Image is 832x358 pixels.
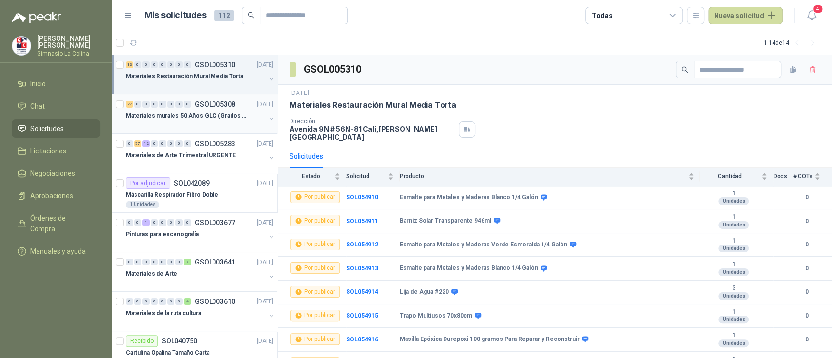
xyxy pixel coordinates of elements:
div: 0 [134,61,141,68]
div: Por publicar [290,310,340,321]
th: Estado [278,168,346,186]
p: Dirección [290,118,455,125]
p: Materiales de Arte [126,269,177,279]
div: 27 [126,101,133,108]
b: 0 [793,287,820,297]
b: Lija de Agua #220 [400,288,449,296]
span: Solicitudes [30,123,64,134]
th: Cantidad [700,168,773,186]
div: 1 [142,219,150,226]
b: 0 [793,217,820,226]
h3: GSOL005310 [304,62,363,77]
div: 0 [167,61,174,68]
img: Logo peakr [12,12,61,23]
p: GSOL005308 [195,101,235,108]
p: [DATE] [257,337,273,346]
b: SOL054915 [346,312,378,319]
b: 0 [793,240,820,249]
span: # COTs [793,173,813,180]
p: Materiales Restauración Mural Media Torta [290,100,456,110]
div: 0 [151,219,158,226]
a: SOL054914 [346,288,378,295]
p: Pinturas para escenografía [126,230,199,239]
a: 0 0 1 0 0 0 0 0 GSOL003677[DATE] Pinturas para escenografía [126,217,275,248]
b: 1 [700,237,767,245]
b: 1 [700,261,767,268]
div: 0 [159,61,166,68]
div: Unidades [718,221,749,229]
p: [DATE] [257,60,273,70]
b: Esmalte para Metales y Maderas Blanco 1/4 Galón [400,264,538,272]
a: 0 0 0 0 0 0 0 7 GSOL003641[DATE] Materiales de Arte [126,256,275,287]
div: 0 [175,219,183,226]
div: 0 [134,101,141,108]
div: 0 [175,298,183,305]
div: 0 [151,140,158,147]
div: 0 [134,298,141,305]
div: 0 [159,259,166,265]
div: Unidades [718,268,749,276]
a: SOL054912 [346,241,378,248]
b: Esmalte para Metales y Maderas Verde Esmeralda 1/4 Galón [400,241,567,249]
div: 0 [167,259,174,265]
p: [DATE] [290,89,309,98]
th: Producto [400,168,700,186]
p: [DATE] [257,218,273,227]
th: Solicitud [346,168,400,186]
div: 0 [151,259,158,265]
div: 0 [151,61,158,68]
b: 3 [700,284,767,292]
b: SOL054916 [346,336,378,343]
div: 0 [159,298,166,305]
th: Docs [773,168,793,186]
div: Por publicar [290,191,340,203]
p: Materiales murales 50 Años GLC (Grados 10 y 11) [126,112,247,121]
p: [DATE] [257,139,273,149]
div: 1 - 14 de 14 [764,35,820,51]
p: Cartulina Opalina Tamaño Carta [126,348,209,358]
a: 27 0 0 0 0 0 0 0 GSOL005308[DATE] Materiales murales 50 Años GLC (Grados 10 y 11) [126,98,275,130]
p: Gimnasio La Colina [37,51,100,57]
a: SOL054913 [346,265,378,272]
p: Materiales de la ruta cultural [126,309,202,318]
div: 57 [134,140,141,147]
a: 0 57 12 0 0 0 0 0 GSOL005283[DATE] Materiales de Arte Trimestral URGENTE [126,138,275,169]
p: [DATE] [257,297,273,306]
div: 0 [184,219,191,226]
div: 0 [167,219,174,226]
a: Licitaciones [12,142,100,160]
p: Máscarilla Respirador Filtro Doble [126,190,218,200]
span: Chat [30,101,45,112]
div: Todas [592,10,612,21]
div: 0 [142,259,150,265]
div: Por publicar [290,262,340,274]
b: SOL054911 [346,218,378,225]
div: 0 [134,259,141,265]
p: SOL042089 [174,180,210,187]
a: Chat [12,97,100,115]
div: 0 [126,219,133,226]
a: Manuales y ayuda [12,242,100,261]
span: Órdenes de Compra [30,213,91,234]
div: 0 [134,219,141,226]
span: Inicio [30,78,46,89]
a: Negociaciones [12,164,100,183]
div: 0 [126,140,133,147]
div: Unidades [718,292,749,300]
a: Solicitudes [12,119,100,138]
p: GSOL005283 [195,140,235,147]
b: Trapo Multiusos 70x80cm [400,312,472,320]
div: Unidades [718,197,749,205]
div: Por adjudicar [126,177,170,189]
p: GSOL003641 [195,259,235,265]
img: Company Logo [12,37,31,55]
div: 0 [167,140,174,147]
div: Unidades [718,316,749,323]
div: Recibido [126,335,158,347]
span: Cantidad [700,173,759,180]
b: 1 [700,308,767,316]
div: 0 [142,101,150,108]
p: [DATE] [257,100,273,109]
p: GSOL003677 [195,219,235,226]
